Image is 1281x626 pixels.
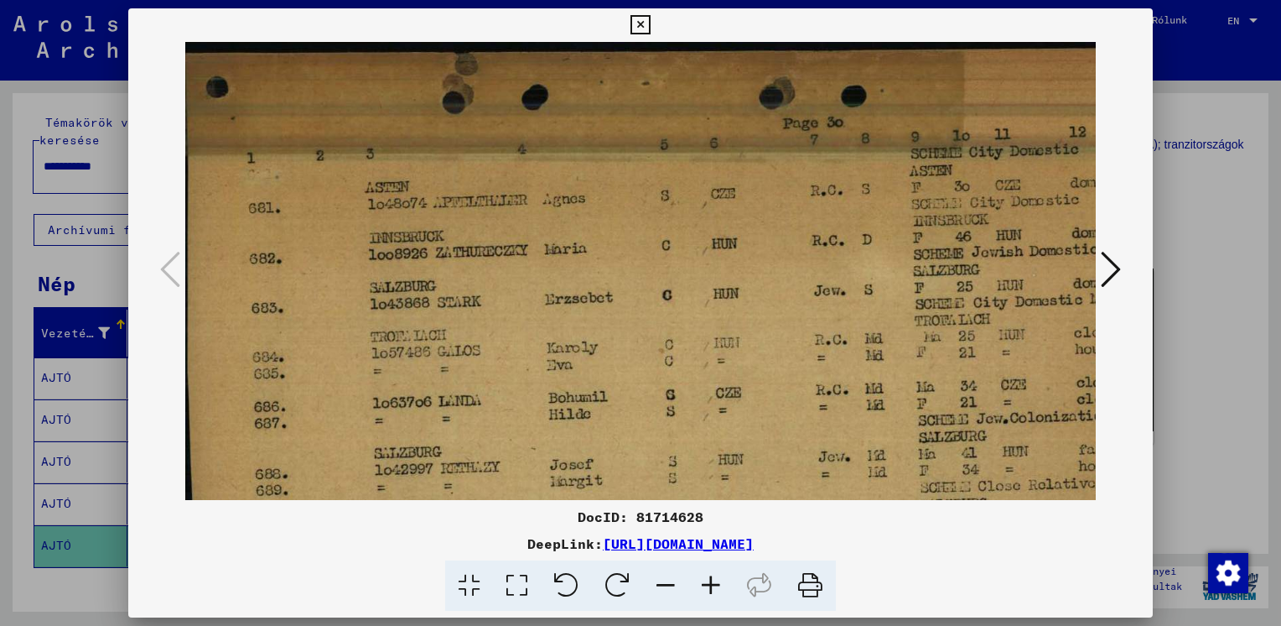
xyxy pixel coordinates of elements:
[1208,553,1248,593] img: Hozzájárulás módosítása
[1207,552,1247,592] div: Hozzájárulás módosítása
[128,534,1153,554] div: DeepLink:
[128,507,1153,527] div: DocID: 81714628
[603,535,754,552] a: [URL][DOMAIN_NAME]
